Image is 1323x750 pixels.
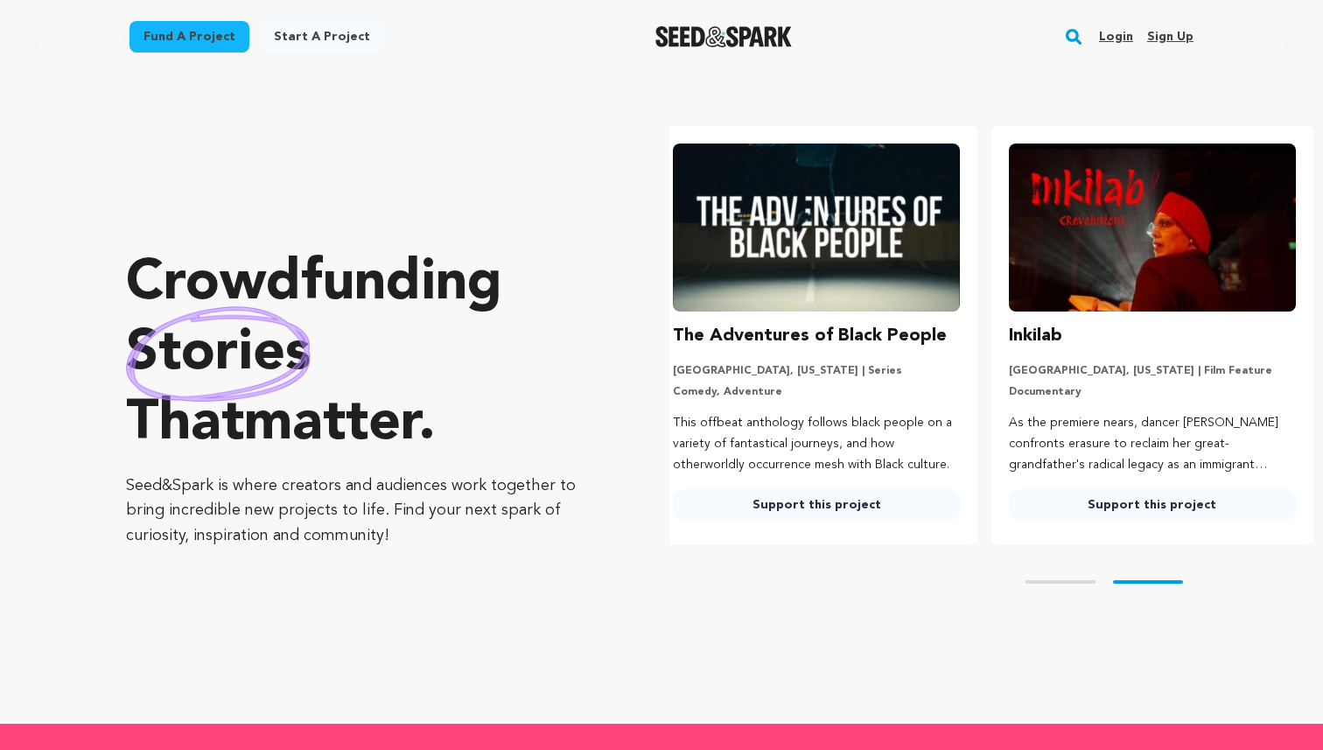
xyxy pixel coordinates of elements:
[1009,364,1296,378] p: [GEOGRAPHIC_DATA], [US_STATE] | Film Feature
[655,26,793,47] img: Seed&Spark Logo Dark Mode
[673,413,960,475] p: This offbeat anthology follows black people on a variety of fantastical journeys, and how otherwo...
[673,489,960,521] a: Support this project
[244,396,418,452] span: matter
[673,322,947,350] h3: The Adventures of Black People
[1009,385,1296,399] p: Documentary
[1099,23,1133,51] a: Login
[126,249,599,459] p: Crowdfunding that .
[1009,413,1296,475] p: As the premiere nears, dancer [PERSON_NAME] confronts erasure to reclaim her great-grandfather's ...
[673,144,960,312] img: The Adventures of Black People image
[1147,23,1193,51] a: Sign up
[1009,322,1062,350] h3: Inkilab
[129,21,249,53] a: Fund a project
[673,364,960,378] p: [GEOGRAPHIC_DATA], [US_STATE] | Series
[126,306,311,402] img: hand sketched image
[126,473,599,549] p: Seed&Spark is where creators and audiences work together to bring incredible new projects to life...
[673,385,960,399] p: Comedy, Adventure
[1009,144,1296,312] img: Inkilab image
[260,21,384,53] a: Start a project
[1009,489,1296,521] a: Support this project
[655,26,793,47] a: Seed&Spark Homepage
